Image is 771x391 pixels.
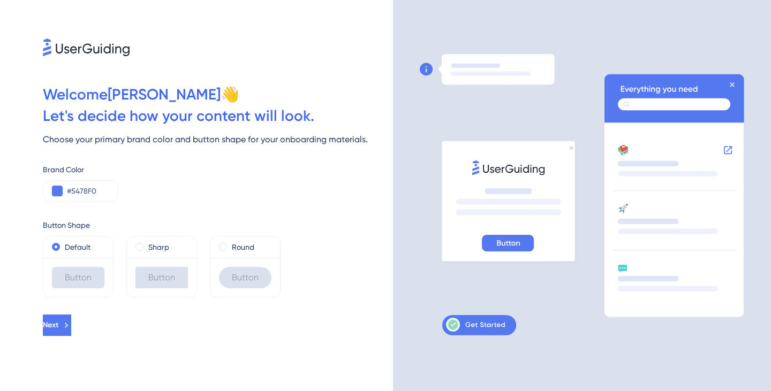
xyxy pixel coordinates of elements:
[232,241,254,254] label: Round
[43,133,393,146] div: Choose your primary brand color and button shape for your onboarding materials.
[148,241,169,254] label: Sharp
[43,105,393,127] div: Let ' s decide how your content will look.
[43,84,393,105] div: Welcome [PERSON_NAME] 👋
[219,267,271,288] div: Button
[43,319,58,332] span: Next
[43,315,71,336] button: Next
[135,267,188,288] div: Button
[43,219,393,232] div: Button Shape
[65,241,90,254] label: Default
[52,267,104,288] div: Button
[43,163,393,176] div: Brand Color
